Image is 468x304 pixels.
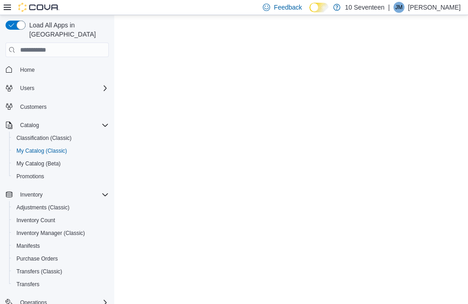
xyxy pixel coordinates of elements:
[9,132,112,144] button: Classification (Classic)
[13,171,109,182] span: Promotions
[9,240,112,252] button: Manifests
[16,217,55,224] span: Inventory Count
[9,214,112,227] button: Inventory Count
[20,122,39,129] span: Catalog
[13,240,109,251] span: Manifests
[9,227,112,240] button: Inventory Manager (Classic)
[309,12,310,13] span: Dark Mode
[13,240,43,251] a: Manifests
[9,252,112,265] button: Purchase Orders
[2,119,112,132] button: Catalog
[16,281,39,288] span: Transfers
[408,2,461,13] p: [PERSON_NAME]
[309,3,329,12] input: Dark Mode
[16,101,50,112] a: Customers
[13,279,43,290] a: Transfers
[2,82,112,95] button: Users
[13,215,59,226] a: Inventory Count
[16,229,85,237] span: Inventory Manager (Classic)
[13,266,109,277] span: Transfers (Classic)
[20,66,35,74] span: Home
[13,253,109,264] span: Purchase Orders
[26,21,109,39] span: Load All Apps in [GEOGRAPHIC_DATA]
[13,145,71,156] a: My Catalog (Classic)
[13,145,109,156] span: My Catalog (Classic)
[9,157,112,170] button: My Catalog (Beta)
[13,133,109,144] span: Classification (Classic)
[13,253,62,264] a: Purchase Orders
[16,83,109,94] span: Users
[2,100,112,113] button: Customers
[13,279,109,290] span: Transfers
[13,266,66,277] a: Transfers (Classic)
[13,202,109,213] span: Adjustments (Classic)
[9,144,112,157] button: My Catalog (Classic)
[345,2,384,13] p: 10 Seventeen
[16,134,72,142] span: Classification (Classic)
[394,2,404,13] div: Jeremy Mead
[18,3,59,12] img: Cova
[16,173,44,180] span: Promotions
[16,83,38,94] button: Users
[20,85,34,92] span: Users
[20,191,43,198] span: Inventory
[9,265,112,278] button: Transfers (Classic)
[13,133,75,144] a: Classification (Classic)
[13,215,109,226] span: Inventory Count
[13,171,48,182] a: Promotions
[16,120,109,131] span: Catalog
[20,103,47,111] span: Customers
[16,160,61,167] span: My Catalog (Beta)
[16,101,109,112] span: Customers
[9,170,112,183] button: Promotions
[16,120,43,131] button: Catalog
[13,228,89,239] a: Inventory Manager (Classic)
[16,204,69,211] span: Adjustments (Classic)
[13,158,109,169] span: My Catalog (Beta)
[16,242,40,250] span: Manifests
[9,278,112,291] button: Transfers
[16,189,46,200] button: Inventory
[274,3,302,12] span: Feedback
[16,64,109,75] span: Home
[2,63,112,76] button: Home
[9,201,112,214] button: Adjustments (Classic)
[13,202,73,213] a: Adjustments (Classic)
[13,228,109,239] span: Inventory Manager (Classic)
[2,188,112,201] button: Inventory
[16,268,62,275] span: Transfers (Classic)
[16,189,109,200] span: Inventory
[16,147,67,155] span: My Catalog (Classic)
[16,64,38,75] a: Home
[16,255,58,262] span: Purchase Orders
[395,2,403,13] span: JM
[388,2,390,13] p: |
[13,158,64,169] a: My Catalog (Beta)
